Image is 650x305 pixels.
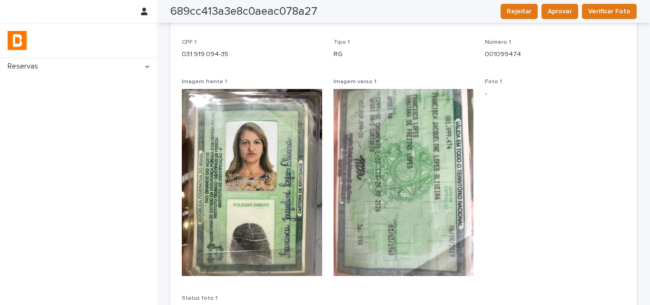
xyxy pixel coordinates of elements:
img: image.jpg [182,89,322,276]
span: Tipo 1 [334,39,350,45]
span: Imagem verso 1 [334,79,376,85]
img: zVaNuJHRTjyIjT5M9Xd5 [8,31,27,50]
button: Aprovar [542,4,578,19]
p: Reservas [4,62,46,71]
span: Status foto 1 [182,295,217,301]
img: image.jpg [334,89,474,276]
span: Rejeitar [507,7,532,16]
h2: 689cc413a3e8c0aeac078a27 [170,5,317,19]
span: Número 1 [485,39,511,45]
button: Rejeitar [501,4,538,19]
span: CPF 1 [182,39,197,45]
p: - [485,89,625,99]
span: Foto 1 [485,79,502,85]
span: Aprovar [548,7,572,16]
span: Imagem frente 1 [182,79,227,85]
button: Verificar Foto [582,4,637,19]
p: 001099474 [485,49,625,59]
span: Verificar Foto [588,7,630,16]
p: 031.919.094-35 [182,49,322,59]
p: RG [334,49,474,59]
